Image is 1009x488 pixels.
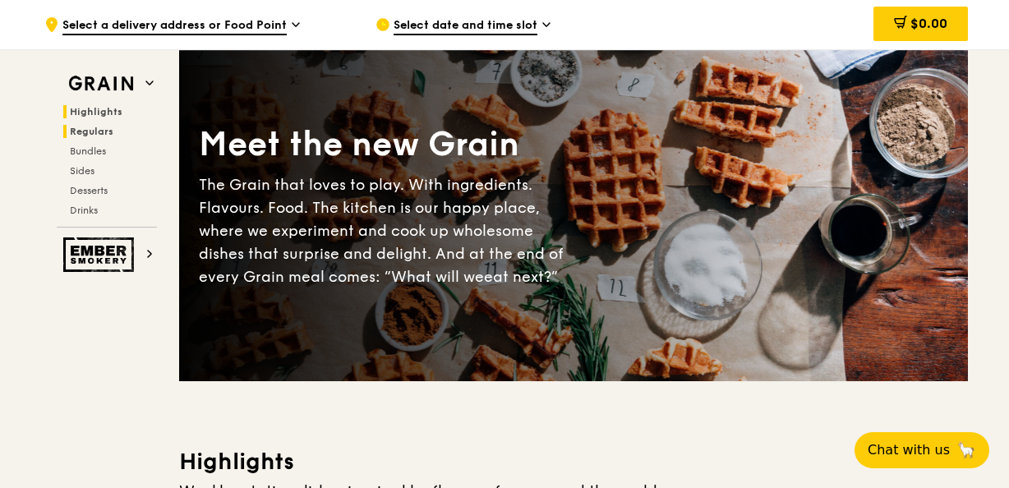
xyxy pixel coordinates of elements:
[70,145,106,157] span: Bundles
[199,122,574,167] div: Meet the new Grain
[199,173,574,288] div: The Grain that loves to play. With ingredients. Flavours. Food. The kitchen is our happy place, w...
[484,268,558,286] span: eat next?”
[70,106,122,117] span: Highlights
[855,432,989,468] button: Chat with us🦙
[63,69,139,99] img: Grain web logo
[956,440,976,460] span: 🦙
[910,16,947,31] span: $0.00
[70,205,98,216] span: Drinks
[394,17,537,35] span: Select date and time slot
[868,440,950,460] span: Chat with us
[179,447,968,476] h3: Highlights
[63,237,139,272] img: Ember Smokery web logo
[70,126,113,137] span: Regulars
[70,185,108,196] span: Desserts
[62,17,287,35] span: Select a delivery address or Food Point
[70,165,94,177] span: Sides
